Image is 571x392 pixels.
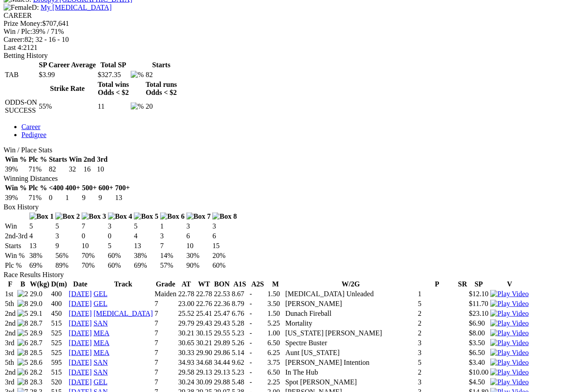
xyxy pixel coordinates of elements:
a: [DATE] [69,300,92,307]
td: 1 [418,290,457,298]
th: Win % [4,155,27,164]
td: 7 [154,358,177,367]
td: 2nd [4,319,16,328]
td: 1 [160,222,185,231]
img: Play Video [490,349,529,357]
td: 25.41 [195,309,212,318]
td: Spectre Buster [285,339,416,347]
td: 2nd [4,309,16,318]
div: 2121 [4,44,567,52]
td: 525 [51,339,68,347]
td: Win % [4,251,28,260]
td: 6.50 [267,339,284,347]
td: 5.25 [267,319,284,328]
td: 28.7 [29,319,50,328]
a: MEA [94,329,110,337]
td: 5 [55,222,80,231]
td: Dunach Fireball [285,309,416,318]
td: 82 [48,165,67,174]
td: 5.23 [231,329,248,338]
td: 7 [154,329,177,338]
td: 5.26 [231,339,248,347]
td: 29.43 [195,319,212,328]
td: 25.47 [213,309,230,318]
td: 7 [81,222,107,231]
td: 22.76 [195,299,212,308]
td: 29.13 [195,368,212,377]
td: 9 [98,193,114,202]
td: 3 [160,232,185,241]
td: 10 [81,241,107,250]
th: Total wins Odds < $2 [97,80,129,97]
th: 400+ [65,184,81,192]
td: Plc % [4,261,28,270]
img: 8 [17,349,28,357]
td: 30.65 [178,339,194,347]
td: Aunt [US_STATE] [285,348,416,357]
td: 22.78 [178,290,194,298]
td: $12.10 [468,290,489,298]
th: Total runs Odds < $2 [145,80,177,97]
a: [DATE] [69,319,92,327]
td: 89% [55,261,80,270]
td: 7 [154,319,177,328]
td: 3 [418,348,457,357]
th: Starts [48,155,67,164]
img: Play Video [490,319,529,327]
th: Date [68,280,92,289]
td: ODDS-ON SUCCESS [4,98,37,115]
img: Play Video [490,359,529,367]
th: SP Career Average [38,61,96,69]
td: 71% [28,165,47,174]
td: 28.7 [29,339,50,347]
td: 3 [186,222,211,231]
a: [DATE] [69,349,92,356]
td: 7 [154,348,177,357]
span: Prize Money: [4,20,42,27]
a: Watch Replay on Watchdog [490,378,529,386]
td: 32 [68,165,82,174]
th: Track [93,280,153,289]
th: <400 [48,184,64,192]
td: 6.76 [231,309,248,318]
td: 14% [160,251,185,260]
td: 29.43 [213,319,230,328]
td: $3.40 [468,358,489,367]
td: 3.50 [267,299,284,308]
div: $707,641 [4,20,567,28]
td: 60% [108,251,133,260]
td: [PERSON_NAME] Intention [285,358,416,367]
img: Female [4,4,32,12]
img: Box 1 [29,212,54,220]
th: 700+ [115,184,130,192]
td: 22.78 [195,290,212,298]
a: Watch Replay on Watchdog [490,290,529,298]
td: 23.00 [178,299,194,308]
td: 39% [4,193,27,202]
td: 2 [418,319,457,328]
th: W(kg) [29,280,50,289]
th: 600+ [98,184,114,192]
td: 5.28 [231,319,248,328]
td: 30.33 [178,348,194,357]
td: 1st [4,290,16,298]
th: Starts [145,61,177,69]
td: [PERSON_NAME] [285,299,416,308]
img: Box 2 [55,212,80,220]
td: 400 [51,299,68,308]
td: 0 [81,232,107,241]
th: A2S [249,280,266,289]
th: Win [68,155,82,164]
td: 55% [38,98,96,115]
td: 69% [133,261,159,270]
th: AT [178,280,194,289]
td: 10 [96,165,108,174]
a: SAN [94,319,108,327]
a: [DATE] [69,359,92,366]
td: 29.89 [213,339,230,347]
td: 34.44 [213,358,230,367]
img: Box 8 [212,212,237,220]
td: 1.50 [267,290,284,298]
td: - [249,299,266,308]
a: [DATE] [69,329,92,337]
